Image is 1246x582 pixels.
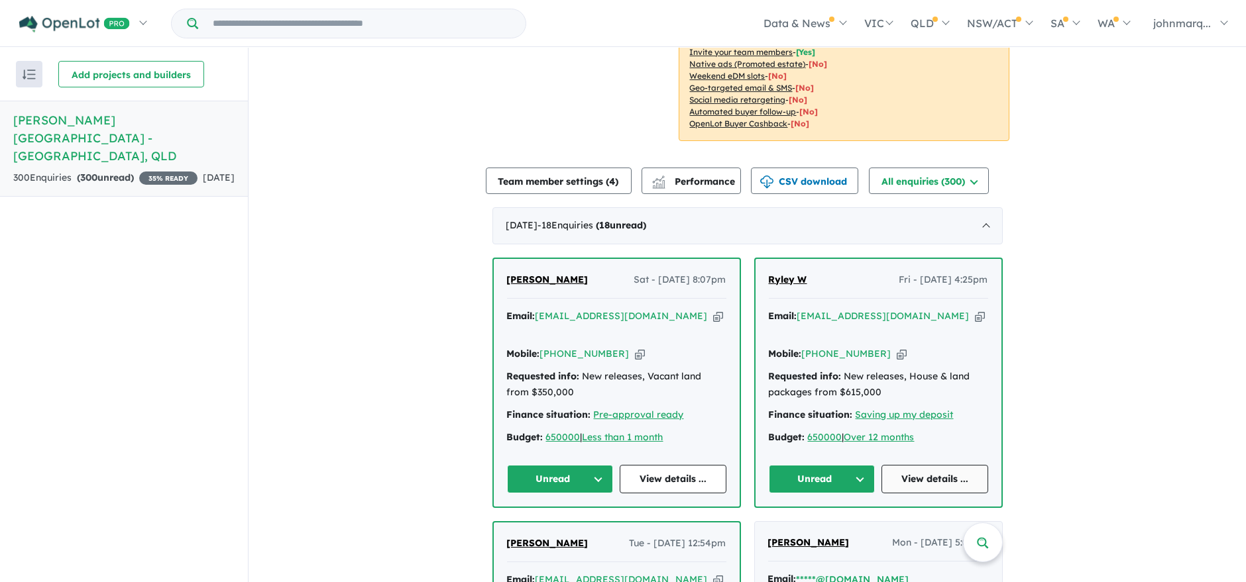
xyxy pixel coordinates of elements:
button: Unread [507,465,614,493]
img: download icon [760,175,773,189]
span: [PERSON_NAME] [507,537,589,549]
strong: Finance situation: [769,409,853,420]
a: [PERSON_NAME] [507,536,589,552]
a: Pre-approval ready [594,409,684,420]
u: OpenLot Buyer Cashback [690,119,788,128]
h5: [PERSON_NAME][GEOGRAPHIC_DATA] - [GEOGRAPHIC_DATA] , QLD [13,111,235,165]
span: 18 [600,219,610,231]
button: CSV download [751,168,858,194]
strong: Budget: [507,431,543,443]
strong: Budget: [769,431,805,443]
span: 300 [80,171,97,183]
a: Ryley W [769,272,807,288]
span: Performance [654,175,736,187]
span: [ Yes ] [797,47,816,57]
u: Automated buyer follow-up [690,107,797,117]
a: View details ... [620,465,726,493]
span: [PERSON_NAME] [768,536,850,548]
strong: Requested info: [769,370,842,382]
a: Over 12 months [844,431,915,443]
span: [DATE] [203,171,235,183]
span: [No] [789,95,808,105]
a: 650000 [808,431,842,443]
span: [PERSON_NAME] [507,273,589,285]
strong: Mobile: [507,348,540,360]
img: Openlot PRO Logo White [19,16,130,32]
button: Performance [642,168,741,194]
span: Ryley W [769,273,807,285]
button: Copy [975,309,985,323]
strong: Requested info: [507,370,580,382]
strong: ( unread) [596,219,647,231]
img: sort.svg [23,70,36,79]
strong: Email: [769,310,797,322]
a: 650000 [546,431,581,443]
input: Try estate name, suburb, builder or developer [201,9,523,38]
a: Saving up my deposit [856,409,954,420]
span: Sat - [DATE] 8:07pm [634,272,726,288]
a: [PERSON_NAME] [768,535,850,551]
div: [DATE] [492,207,1003,244]
div: New releases, Vacant land from $350,000 [507,369,726,401]
span: Tue - [DATE] 12:54pm [630,536,726,552]
button: Team member settings (4) [486,168,632,194]
strong: Email: [507,310,536,322]
div: | [507,430,726,446]
button: Add projects and builders [58,61,204,87]
strong: Finance situation: [507,409,591,420]
button: Copy [635,347,645,361]
strong: ( unread) [77,171,134,183]
span: [No] [796,83,815,93]
u: Geo-targeted email & SMS [690,83,793,93]
button: Copy [897,347,907,361]
span: [No] [809,59,828,69]
span: [No] [791,119,810,128]
div: | [769,430,988,446]
u: Social media retargeting [690,95,786,105]
u: Weekend eDM slots [690,71,765,81]
u: Invite your team members [690,47,793,57]
span: Mon - [DATE] 5:06am [893,535,989,551]
div: 300 Enquir ies [13,170,198,186]
a: [EMAIL_ADDRESS][DOMAIN_NAME] [536,310,708,322]
span: Fri - [DATE] 4:25pm [899,272,988,288]
u: Native ads (Promoted estate) [690,59,806,69]
a: [EMAIL_ADDRESS][DOMAIN_NAME] [797,310,970,322]
button: Copy [713,309,723,323]
span: johnmarq... [1153,17,1211,30]
img: bar-chart.svg [652,180,665,189]
span: [No] [769,71,787,81]
a: Less than 1 month [583,431,663,443]
span: 4 [610,175,616,187]
div: New releases, House & land packages from $615,000 [769,369,988,401]
img: line-chart.svg [652,175,664,183]
button: All enquiries (300) [869,168,989,194]
span: - 18 Enquir ies [538,219,647,231]
span: [No] [800,107,819,117]
strong: Mobile: [769,348,802,360]
span: 35 % READY [139,171,198,185]
button: Unread [769,465,876,493]
a: View details ... [881,465,988,493]
a: [PHONE_NUMBER] [802,348,891,360]
a: [PERSON_NAME] [507,272,589,288]
a: [PHONE_NUMBER] [540,348,630,360]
